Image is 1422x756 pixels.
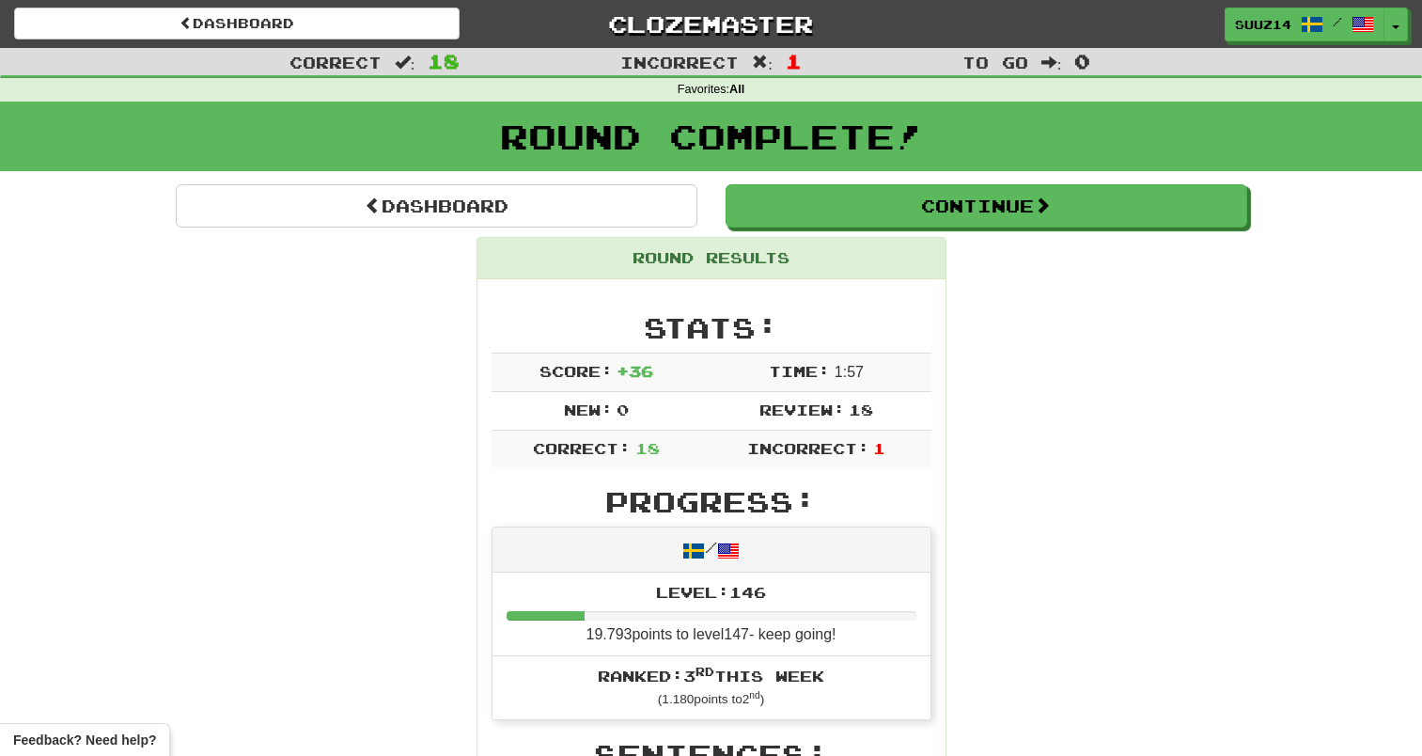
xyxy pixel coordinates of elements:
span: Review: [759,401,845,418]
span: : [1041,55,1062,71]
h2: Progress: [492,486,931,517]
li: 19.793 points to level 147 - keep going! [492,573,930,657]
strong: All [729,83,744,96]
sup: nd [749,690,759,701]
a: Dashboard [14,8,460,39]
small: ( 1.180 points to 2 ) [658,692,764,706]
span: : [752,55,773,71]
span: 0 [617,401,629,418]
a: Suuz14 / [1225,8,1384,41]
span: : [395,55,415,71]
span: Level: 146 [656,583,766,601]
span: 18 [428,50,460,72]
span: Time: [769,362,830,380]
span: Correct: [533,439,631,457]
span: 0 [1074,50,1090,72]
span: 18 [849,401,873,418]
span: To go [962,53,1028,71]
span: 1 [786,50,802,72]
div: / [492,528,930,572]
span: Score: [539,362,613,380]
span: Incorrect: [747,439,869,457]
button: Continue [726,184,1247,228]
span: New: [564,401,613,418]
span: / [1333,15,1342,28]
span: Correct [289,53,382,71]
span: Ranked: 3 this week [598,667,824,685]
a: Clozemaster [488,8,933,40]
span: Suuz14 [1235,16,1291,33]
span: 1 [873,439,885,457]
span: + 36 [617,362,653,380]
span: Incorrect [620,53,739,71]
sup: rd [695,665,714,678]
a: Dashboard [176,184,697,228]
div: Round Results [477,238,945,279]
span: 1 : 57 [835,364,864,380]
span: Open feedback widget [13,731,156,749]
h1: Round Complete! [7,118,1415,155]
h2: Stats: [492,312,931,343]
span: 18 [635,439,660,457]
